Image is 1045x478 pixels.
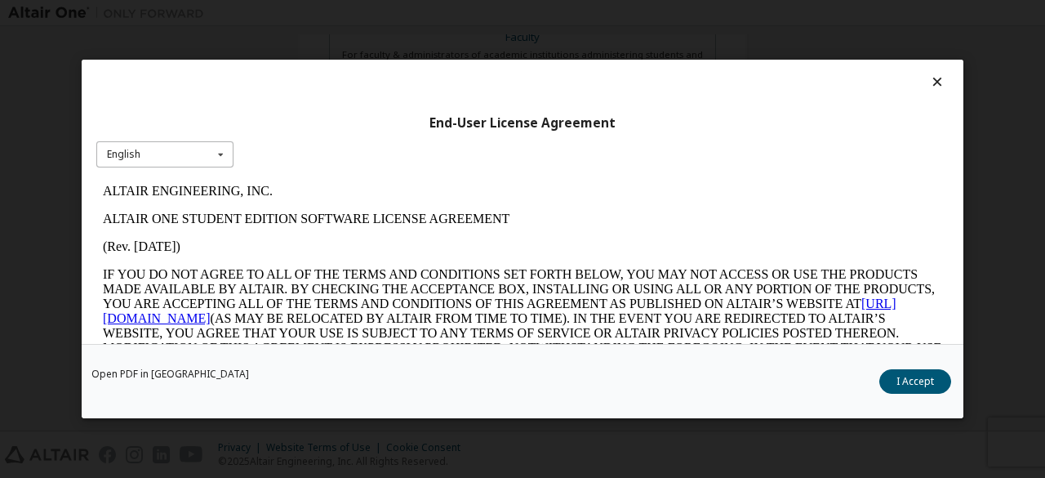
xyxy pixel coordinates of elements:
p: (Rev. [DATE]) [7,62,846,77]
p: ALTAIR ONE STUDENT EDITION SOFTWARE LICENSE AGREEMENT [7,34,846,49]
p: ALTAIR ENGINEERING, INC. [7,7,846,21]
div: End-User License Agreement [96,115,949,132]
div: English [107,150,140,159]
button: I Accept [879,369,951,394]
a: Open PDF in [GEOGRAPHIC_DATA] [91,369,249,379]
a: [URL][DOMAIN_NAME] [7,119,800,148]
p: IF YOU DO NOT AGREE TO ALL OF THE TERMS AND CONDITIONS SET FORTH BELOW, YOU MAY NOT ACCESS OR USE... [7,90,846,208]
